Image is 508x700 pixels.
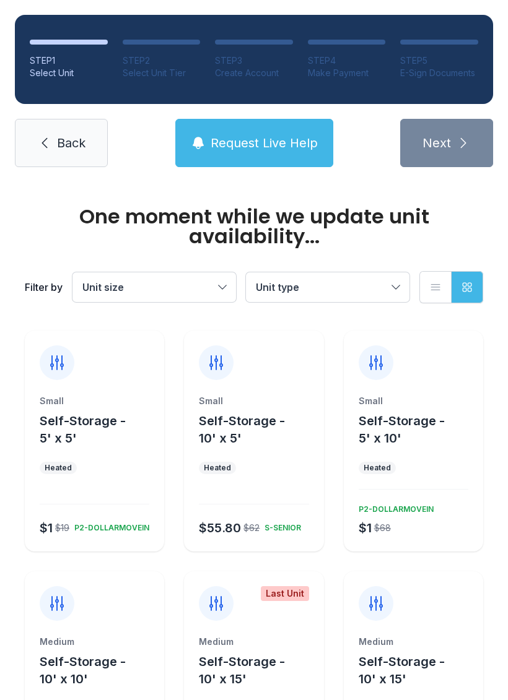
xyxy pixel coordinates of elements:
span: Self-Storage - 5' x 10' [359,413,445,446]
span: Request Live Help [211,134,318,152]
div: STEP 4 [308,54,386,67]
div: S-SENIOR [260,518,301,533]
span: Self-Storage - 5' x 5' [40,413,126,446]
div: $68 [374,522,391,534]
button: Self-Storage - 5' x 10' [359,412,478,447]
span: Self-Storage - 10' x 15' [199,654,285,686]
span: Unit size [82,281,124,293]
div: Small [199,395,309,407]
span: Unit type [256,281,299,293]
div: $1 [40,519,53,537]
div: $1 [359,519,372,537]
div: Small [359,395,468,407]
button: Self-Storage - 5' x 5' [40,412,159,447]
button: Unit type [246,272,409,302]
span: Back [57,134,85,152]
div: Select Unit Tier [123,67,201,79]
div: $55.80 [199,519,241,537]
div: $62 [243,522,260,534]
div: $19 [55,522,69,534]
div: P2-DOLLARMOVEIN [69,518,149,533]
div: One moment while we update unit availability... [25,207,483,246]
div: STEP 5 [400,54,478,67]
button: Unit size [72,272,236,302]
button: Self-Storage - 10' x 10' [40,653,159,688]
span: Self-Storage - 10' x 10' [40,654,126,686]
div: Medium [199,636,309,648]
div: Select Unit [30,67,108,79]
div: Make Payment [308,67,386,79]
div: Medium [359,636,468,648]
span: Self-Storage - 10' x 15' [359,654,445,686]
div: STEP 1 [30,54,108,67]
button: Self-Storage - 10' x 15' [359,653,478,688]
div: Heated [45,463,72,473]
div: Last Unit [261,586,309,601]
span: Next [423,134,451,152]
div: E-Sign Documents [400,67,478,79]
span: Self-Storage - 10' x 5' [199,413,285,446]
div: Heated [204,463,231,473]
div: Filter by [25,280,63,295]
button: Self-Storage - 10' x 15' [199,653,318,688]
div: P2-DOLLARMOVEIN [354,499,434,514]
div: Create Account [215,67,293,79]
button: Self-Storage - 10' x 5' [199,412,318,447]
div: Heated [364,463,391,473]
div: Medium [40,636,149,648]
div: Small [40,395,149,407]
div: STEP 2 [123,54,201,67]
div: STEP 3 [215,54,293,67]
